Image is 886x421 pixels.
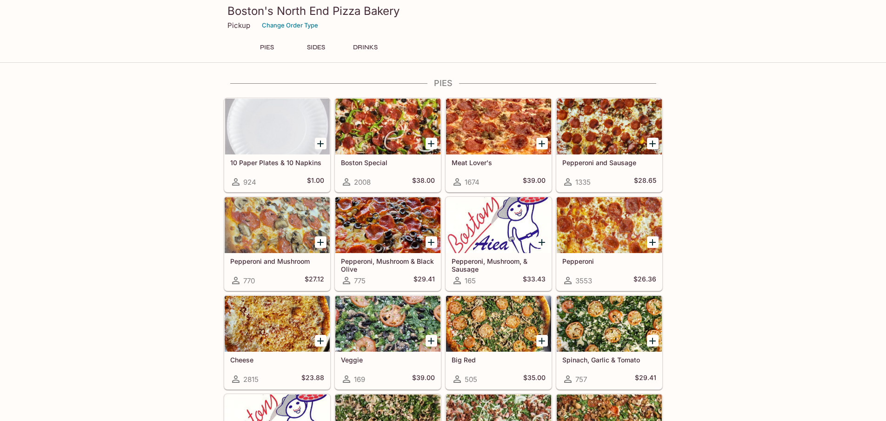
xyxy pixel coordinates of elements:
div: Pepperoni and Sausage [557,99,662,154]
h5: $28.65 [634,176,656,187]
div: Pepperoni and Mushroom [225,197,330,253]
h5: $29.41 [413,275,435,286]
h5: Pepperoni, Mushroom & Black Olive [341,257,435,273]
h5: Veggie [341,356,435,364]
span: 169 [354,375,365,384]
button: Add Pepperoni and Sausage [647,138,659,149]
a: Pepperoni and Mushroom770$27.12 [224,197,330,291]
button: PIES [246,41,288,54]
span: 2008 [354,178,371,187]
a: Cheese2815$23.88 [224,295,330,389]
a: Boston Special2008$38.00 [335,98,441,192]
button: Add Big Red [536,335,548,347]
div: Spinach, Garlic & Tomato [557,296,662,352]
div: Pepperoni, Mushroom, & Sausage [446,197,551,253]
div: Big Red [446,296,551,352]
h5: Pepperoni and Mushroom [230,257,324,265]
h5: Cheese [230,356,324,364]
h5: $38.00 [412,176,435,187]
span: 770 [243,276,255,285]
a: Pepperoni3553$26.36 [556,197,662,291]
a: Pepperoni, Mushroom & Black Olive775$29.41 [335,197,441,291]
h5: $33.43 [523,275,546,286]
h5: Spinach, Garlic & Tomato [562,356,656,364]
button: Change Order Type [258,18,322,33]
h5: $27.12 [305,275,324,286]
div: Boston Special [335,99,440,154]
button: Add Pepperoni, Mushroom & Black Olive [426,236,437,248]
div: 10 Paper Plates & 10 Napkins [225,99,330,154]
span: 3553 [575,276,592,285]
a: Meat Lover's1674$39.00 [446,98,552,192]
button: Add Veggie [426,335,437,347]
span: 1674 [465,178,480,187]
button: DRINKS [345,41,386,54]
div: Veggie [335,296,440,352]
button: SIDES [295,41,337,54]
button: Add Cheese [315,335,326,347]
span: 775 [354,276,366,285]
h5: $29.41 [635,374,656,385]
div: Pepperoni, Mushroom & Black Olive [335,197,440,253]
h5: $39.00 [523,176,546,187]
h5: Pepperoni [562,257,656,265]
h5: Big Red [452,356,546,364]
h5: 10 Paper Plates & 10 Napkins [230,159,324,167]
h3: Boston's North End Pizza Bakery [227,4,659,18]
span: 2815 [243,375,259,384]
button: Add Pepperoni and Mushroom [315,236,326,248]
h5: Meat Lover's [452,159,546,167]
h5: Pepperoni and Sausage [562,159,656,167]
h5: Boston Special [341,159,435,167]
div: Pepperoni [557,197,662,253]
button: Add Boston Special [426,138,437,149]
a: Pepperoni, Mushroom, & Sausage165$33.43 [446,197,552,291]
button: Add Meat Lover's [536,138,548,149]
a: Veggie169$39.00 [335,295,441,389]
span: 505 [465,375,477,384]
span: 165 [465,276,476,285]
p: Pickup [227,21,250,30]
h5: $1.00 [307,176,324,187]
h5: Pepperoni, Mushroom, & Sausage [452,257,546,273]
span: 757 [575,375,587,384]
h5: $26.36 [633,275,656,286]
a: 10 Paper Plates & 10 Napkins924$1.00 [224,98,330,192]
h5: $39.00 [412,374,435,385]
a: Spinach, Garlic & Tomato757$29.41 [556,295,662,389]
div: Meat Lover's [446,99,551,154]
span: 1335 [575,178,591,187]
button: Add Pepperoni [647,236,659,248]
button: Add Pepperoni, Mushroom, & Sausage [536,236,548,248]
h4: PIES [224,78,663,88]
button: Add 10 Paper Plates & 10 Napkins [315,138,326,149]
div: Cheese [225,296,330,352]
span: 924 [243,178,256,187]
a: Big Red505$35.00 [446,295,552,389]
h5: $35.00 [523,374,546,385]
a: Pepperoni and Sausage1335$28.65 [556,98,662,192]
h5: $23.88 [301,374,324,385]
button: Add Spinach, Garlic & Tomato [647,335,659,347]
